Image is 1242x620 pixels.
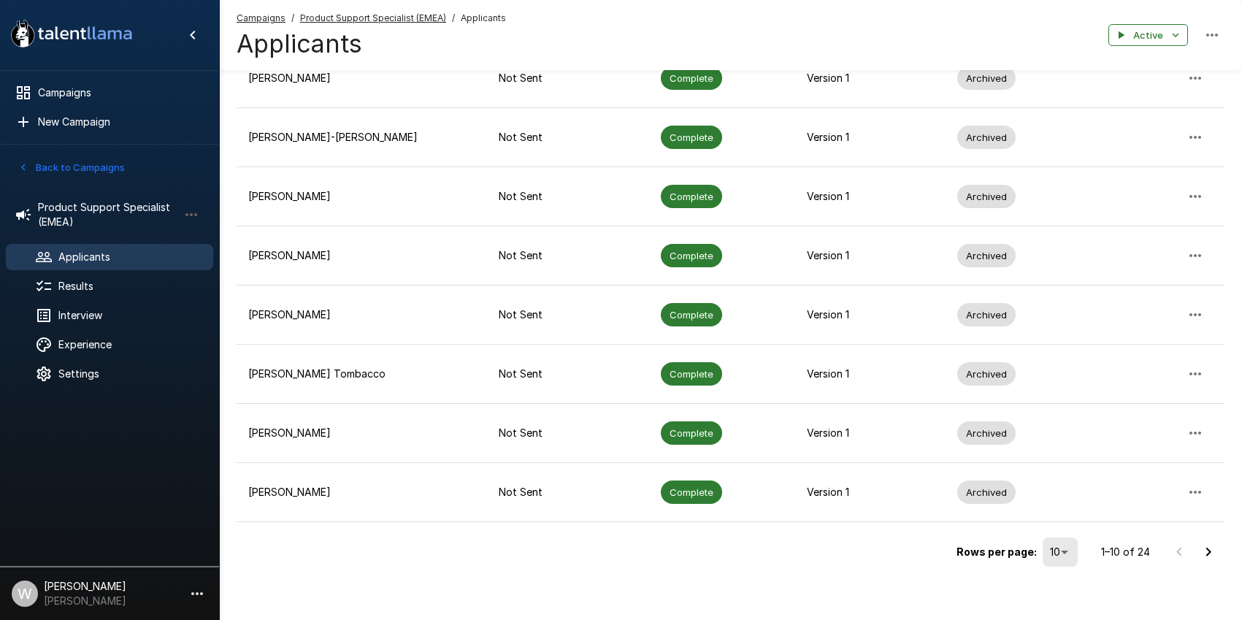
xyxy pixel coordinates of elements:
p: [PERSON_NAME] [248,248,475,263]
span: Archived [957,367,1016,381]
p: [PERSON_NAME] [248,71,475,85]
span: Archived [957,249,1016,263]
p: [PERSON_NAME] Tombacco [248,367,475,381]
p: [PERSON_NAME] [248,426,475,440]
button: Go to next page [1194,537,1223,567]
p: Version 1 [807,485,934,500]
span: Complete [661,426,722,440]
span: Archived [957,308,1016,322]
span: Archived [957,72,1016,85]
p: Not Sent [499,248,637,263]
span: Archived [957,190,1016,204]
span: Complete [661,367,722,381]
p: Version 1 [807,426,934,440]
span: Complete [661,249,722,263]
p: Version 1 [807,367,934,381]
span: / [291,11,294,26]
p: Version 1 [807,130,934,145]
p: Not Sent [499,189,637,204]
p: Not Sent [499,307,637,322]
span: / [452,11,455,26]
p: Version 1 [807,307,934,322]
p: 1–10 of 24 [1101,545,1150,559]
span: Complete [661,72,722,85]
span: Archived [957,486,1016,500]
p: Not Sent [499,71,637,85]
span: Complete [661,486,722,500]
span: Complete [661,131,722,145]
p: Rows per page: [957,545,1037,559]
p: [PERSON_NAME] [248,307,475,322]
p: [PERSON_NAME] [248,189,475,204]
u: Product Support Specialist (EMEA) [300,12,446,23]
span: Complete [661,308,722,322]
u: Campaigns [237,12,285,23]
span: Applicants [461,11,506,26]
button: Active [1108,24,1188,47]
h4: Applicants [237,28,506,59]
p: [PERSON_NAME]-[PERSON_NAME] [248,130,475,145]
p: Not Sent [499,130,637,145]
p: Version 1 [807,71,934,85]
p: Version 1 [807,248,934,263]
div: 10 [1043,537,1078,567]
p: Not Sent [499,485,637,500]
span: Complete [661,190,722,204]
span: Archived [957,426,1016,440]
p: [PERSON_NAME] [248,485,475,500]
span: Archived [957,131,1016,145]
p: Not Sent [499,426,637,440]
p: Not Sent [499,367,637,381]
p: Version 1 [807,189,934,204]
